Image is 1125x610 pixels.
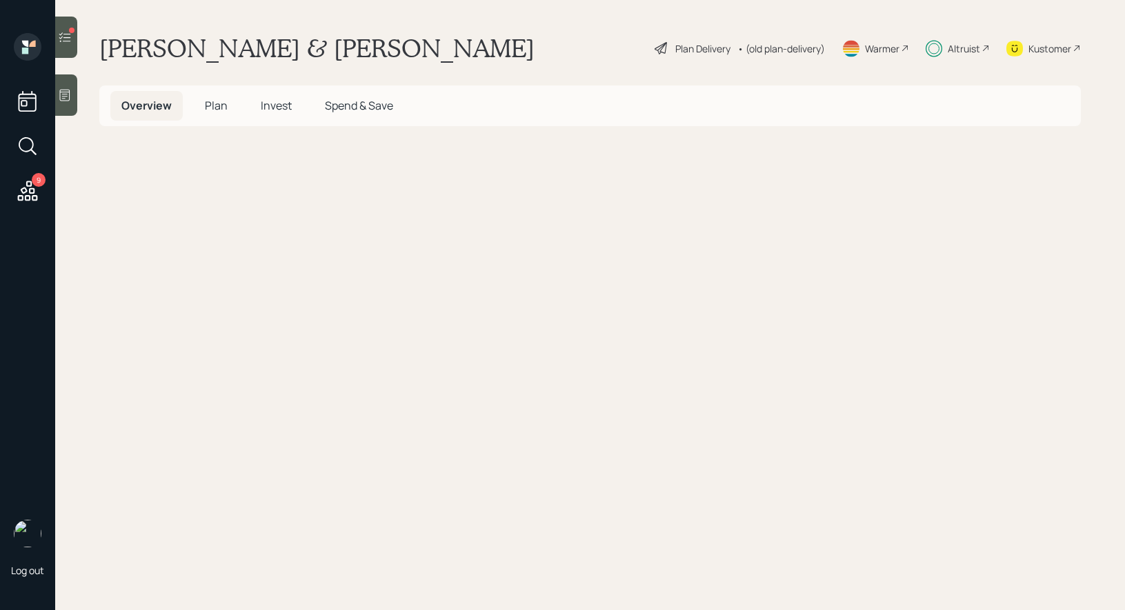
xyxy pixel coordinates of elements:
[11,564,44,577] div: Log out
[325,98,393,113] span: Spend & Save
[14,520,41,547] img: treva-nostdahl-headshot.png
[675,41,730,56] div: Plan Delivery
[99,33,535,63] h1: [PERSON_NAME] & [PERSON_NAME]
[1028,41,1071,56] div: Kustomer
[205,98,228,113] span: Plan
[261,98,292,113] span: Invest
[32,173,46,187] div: 9
[865,41,899,56] div: Warmer
[737,41,825,56] div: • (old plan-delivery)
[121,98,172,113] span: Overview
[948,41,980,56] div: Altruist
